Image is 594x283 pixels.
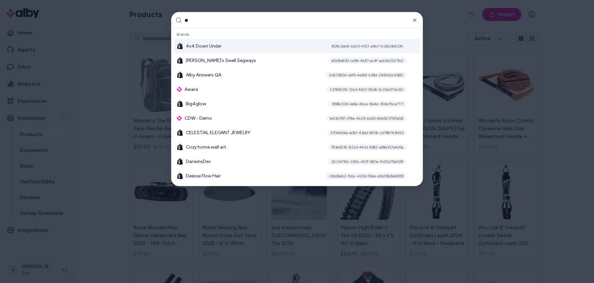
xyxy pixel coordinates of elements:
[326,115,407,122] div: 1a43b78f-2f8a-4b29-bb50-6bb923780a58
[174,30,420,39] div: Brands
[328,101,407,107] div: 1896c026-ee6a-4bca-8a4e-30de7bca7111
[185,115,212,122] span: CDW - Demo
[186,101,206,107] span: Big4glow
[327,130,407,136] div: 5704d04a-e061-43dd-9018-cd796743fd53
[185,86,198,93] span: Awara
[328,144,407,151] div: 763e5016-82d3-441d-9362-a99a107a4d5a
[177,116,182,121] img: alby Logo
[186,144,226,151] span: Cozy home wall art
[328,57,407,64] div: a0b8a630-ca94-4b51-ac4f-adc6b2521fe2
[186,158,211,165] span: DarwinsDev
[328,43,407,50] div: 809c3de8-bb03-4101-a9b7-fc26b3bfc0fc
[326,173,407,179] div: c9dd6eb2-fbbc-420d-93ee-e5b09b8e6859
[186,57,256,64] span: [PERSON_NAME]'s Swell Segways
[328,158,407,165] div: 32c0478b-285c-401f-981e-fb20d75a535f
[171,29,423,186] div: Suggestions
[186,173,221,179] span: Deesse Flow Hair
[186,130,250,136] span: CELESTIAL ELEGANT JEWELRY
[327,86,407,93] div: 23768026-12e3-4b01-92d6-5c20a2f1dc82
[186,72,221,78] span: Alby Answers QA
[186,43,222,50] span: 4x4 Down Under
[177,87,182,92] img: alby Logo
[326,72,407,78] div: 2e81380d-def5-4a88-b39d-2485dbc536fc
